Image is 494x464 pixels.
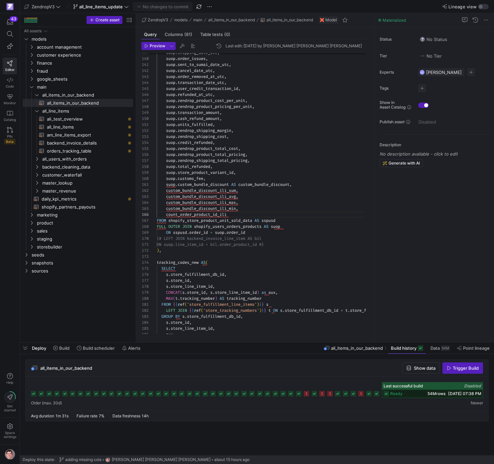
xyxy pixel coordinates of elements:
[7,3,13,10] img: https://storage.googleapis.com/y42-prod-data-exchange/images/qZXOSqkTtPuVcXVzF40oUlM07HVTwZXfPK0U...
[166,86,175,91] span: suop
[166,164,175,169] span: suop
[23,67,133,75] div: Press SPACE to select this row.
[391,345,416,351] span: Build history
[166,128,175,133] span: suop
[175,170,178,175] span: .
[141,122,149,128] div: 151
[23,251,133,259] div: Press SPACE to select this row.
[23,107,133,115] div: Press SPACE to select this row.
[178,164,210,169] span: total_refunded
[259,16,315,24] button: all_items_in_our_backend
[166,122,175,127] span: suop
[420,53,442,59] span: No Tier
[380,159,423,167] button: Generate with AI
[3,91,17,108] a: Monitor
[175,80,178,85] span: .
[252,104,254,109] span: ,
[42,163,132,171] span: backend_cleaning_data
[380,120,405,124] span: Publish asset
[23,147,133,155] div: Press SPACE to select this row.
[23,139,133,147] div: Press SPACE to select this row.
[213,140,215,145] span: ,
[166,170,175,175] span: suop
[380,54,413,58] span: Tier
[119,342,143,354] button: Alerts
[23,195,133,203] a: daily_kpi_metrics​​​​​​​​​​
[178,134,227,139] span: zendrop_shipping_cost
[23,155,133,163] div: Press SPACE to select this row.
[23,211,133,219] div: Press SPACE to select this row.
[7,134,13,138] span: PRs
[420,37,447,42] span: No Status
[112,457,211,462] span: [PERSON_NAME] [PERSON_NAME] [PERSON_NAME]
[23,259,133,267] div: Press SPACE to select this row.
[37,75,132,83] span: google_sheets
[141,188,149,194] div: 162
[42,179,132,187] span: master_lookup
[166,62,175,67] span: suop
[234,170,236,175] span: ,
[383,18,406,23] span: Materialized
[226,44,362,48] div: Last edit: [DATE] by [PERSON_NAME] [PERSON_NAME] [PERSON_NAME]
[247,158,250,163] span: ,
[141,152,149,158] div: 156
[95,18,119,22] span: Create asset
[141,218,149,224] div: 167
[23,27,133,35] div: Press SPACE to select this row.
[178,128,231,133] span: zendrop_shipping_margin
[141,128,149,134] div: 152
[23,99,133,107] div: Press SPACE to select this row.
[141,98,149,104] div: 147
[231,182,236,187] span: AS
[23,99,133,107] a: all_items_in_our_backend​​​​​​​​​​
[166,140,175,145] span: suop
[426,70,462,75] span: [PERSON_NAME]
[175,68,178,73] span: .
[23,115,133,123] a: ali_test_overview​​​​​​​​​​
[141,140,149,146] div: 154
[37,67,132,75] span: fraud
[430,345,440,351] span: Data
[23,179,133,187] div: Press SPACE to select this row.
[166,80,175,85] span: suop
[414,365,435,371] span: Show data
[10,16,18,22] div: 43
[175,92,178,97] span: .
[175,140,178,145] span: .
[23,83,133,91] div: Press SPACE to select this row.
[24,29,42,33] div: All assets
[37,227,132,235] span: sales
[448,391,481,396] span: [DATE] 07:38 PM
[23,163,133,171] div: Press SPACE to select this row.
[231,128,234,133] span: ,
[141,200,149,206] div: 164
[325,18,337,22] span: Model
[166,74,175,79] span: suop
[184,32,192,37] span: (81)
[380,100,406,110] span: Show in Asset Catalog
[37,43,132,51] span: account management
[47,131,125,139] span: am_line_items_export​​​​​​​​​​
[178,122,213,127] span: units_fulfilled
[72,2,130,11] button: all_line_items_update
[289,182,292,187] span: ,
[23,219,133,227] div: Press SPACE to select this row.
[166,188,236,193] span: custom_bundle_discount_ili_sum
[166,116,175,121] span: suop
[238,146,241,151] span: ,
[23,51,133,59] div: Press SPACE to select this row.
[175,176,178,181] span: .
[236,206,238,211] span: ,
[141,206,149,212] div: 165
[178,68,213,73] span: cancel_date_utc
[3,108,17,124] a: Catalog
[175,86,178,91] span: .
[77,413,97,418] span: Failure rate
[166,152,175,157] span: suop
[420,53,425,59] img: No tier
[165,32,192,37] span: Columns
[3,1,17,12] a: https://storage.googleapis.com/y42-prod-data-exchange/images/qZXOSqkTtPuVcXVzF40oUlM07HVTwZXfPK0U...
[141,158,149,164] div: 157
[388,342,426,354] button: Build history
[266,18,313,22] span: all_items_in_our_backend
